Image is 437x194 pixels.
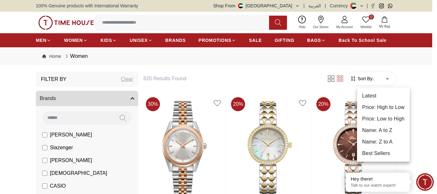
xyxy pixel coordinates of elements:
li: Name: Z to A [357,136,410,148]
div: Chat Widget [416,173,434,191]
li: Latest [357,90,410,102]
li: Price: High to Low [357,102,410,113]
li: Price: Low to High [357,113,410,125]
p: Talk to our watch expert! [351,183,405,188]
li: Name: A to Z [357,125,410,136]
div: Hey there! [351,176,405,182]
li: Best Sellers [357,148,410,159]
